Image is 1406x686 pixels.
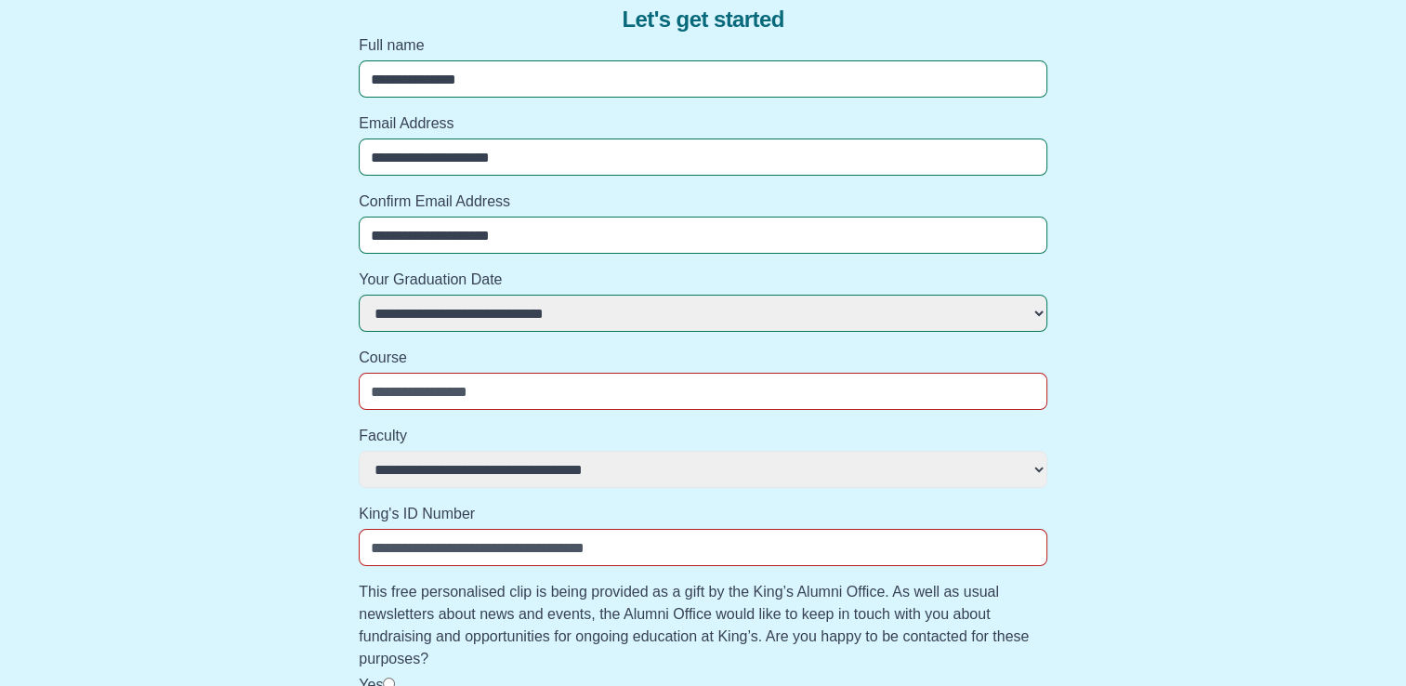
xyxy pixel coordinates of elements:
span: Let's get started [622,5,783,34]
label: Course [359,347,1047,369]
label: Email Address [359,112,1047,135]
label: Full name [359,34,1047,57]
label: Your Graduation Date [359,269,1047,291]
label: Faculty [359,425,1047,447]
label: King's ID Number [359,503,1047,525]
label: Confirm Email Address [359,191,1047,213]
label: This free personalised clip is being provided as a gift by the King’s Alumni Office. As well as u... [359,581,1047,670]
